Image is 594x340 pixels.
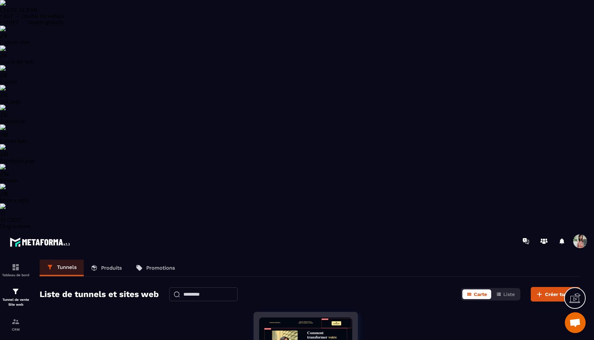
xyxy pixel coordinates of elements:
[101,265,122,271] p: Produits
[531,287,580,302] button: Créer tunnel
[545,291,576,298] span: Créer tunnel
[11,263,20,271] img: formation
[2,273,30,277] p: Tableau de bord
[2,328,30,331] p: CRM
[565,312,586,333] div: Ouvrir le chat
[57,264,77,270] p: Tunnels
[129,260,182,276] a: Promotions
[146,265,175,271] p: Promotions
[492,289,519,299] button: Liste
[474,291,487,297] span: Carte
[10,236,72,249] img: logo
[503,291,515,297] span: Liste
[2,282,30,312] a: formationformationTunnel de vente Site web
[2,312,30,337] a: formationformationCRM
[462,289,491,299] button: Carte
[84,260,129,276] a: Produits
[2,297,30,307] p: Tunnel de vente Site web
[11,287,20,296] img: formation
[40,260,84,276] a: Tunnels
[40,287,159,301] h2: Liste de tunnels et sites web
[11,317,20,326] img: formation
[2,258,30,282] a: formationformationTableau de bord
